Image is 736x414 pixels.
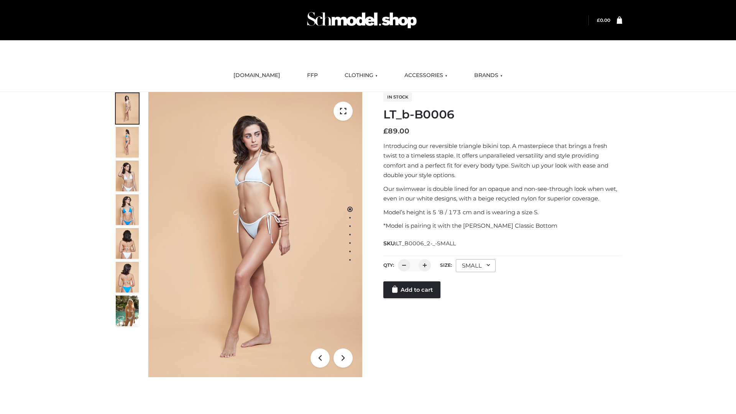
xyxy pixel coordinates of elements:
img: Schmodel Admin 964 [304,5,419,35]
img: ArielClassicBikiniTop_CloudNine_AzureSky_OW114ECO_7-scaled.jpg [116,228,139,259]
img: ArielClassicBikiniTop_CloudNine_AzureSky_OW114ECO_4-scaled.jpg [116,194,139,225]
img: ArielClassicBikiniTop_CloudNine_AzureSky_OW114ECO_3-scaled.jpg [116,161,139,191]
p: Our swimwear is double lined for an opaque and non-see-through look when wet, even in our white d... [383,184,622,204]
a: FFP [301,67,324,84]
label: QTY: [383,262,394,268]
img: ArielClassicBikiniTop_CloudNine_AzureSky_OW114ECO_2-scaled.jpg [116,127,139,158]
p: *Model is pairing it with the [PERSON_NAME] Classic Bottom [383,221,622,231]
a: [DOMAIN_NAME] [228,67,286,84]
img: Arieltop_CloudNine_AzureSky2.jpg [116,296,139,326]
span: £ [597,17,600,23]
span: In stock [383,92,412,102]
img: ArielClassicBikiniTop_CloudNine_AzureSky_OW114ECO_8-scaled.jpg [116,262,139,292]
bdi: 0.00 [597,17,610,23]
a: BRANDS [468,67,508,84]
img: ArielClassicBikiniTop_CloudNine_AzureSky_OW114ECO_1 [148,92,362,377]
span: LT_B0006_2-_-SMALL [396,240,456,247]
h1: LT_b-B0006 [383,108,622,122]
bdi: 89.00 [383,127,409,135]
a: CLOTHING [339,67,383,84]
p: Model’s height is 5 ‘8 / 173 cm and is wearing a size S. [383,207,622,217]
a: £0.00 [597,17,610,23]
p: Introducing our reversible triangle bikini top. A masterpiece that brings a fresh twist to a time... [383,141,622,180]
img: ArielClassicBikiniTop_CloudNine_AzureSky_OW114ECO_1-scaled.jpg [116,93,139,124]
label: Size: [440,262,452,268]
span: SKU: [383,239,457,248]
a: Add to cart [383,281,440,298]
div: SMALL [456,259,496,272]
a: ACCESSORIES [399,67,453,84]
span: £ [383,127,388,135]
